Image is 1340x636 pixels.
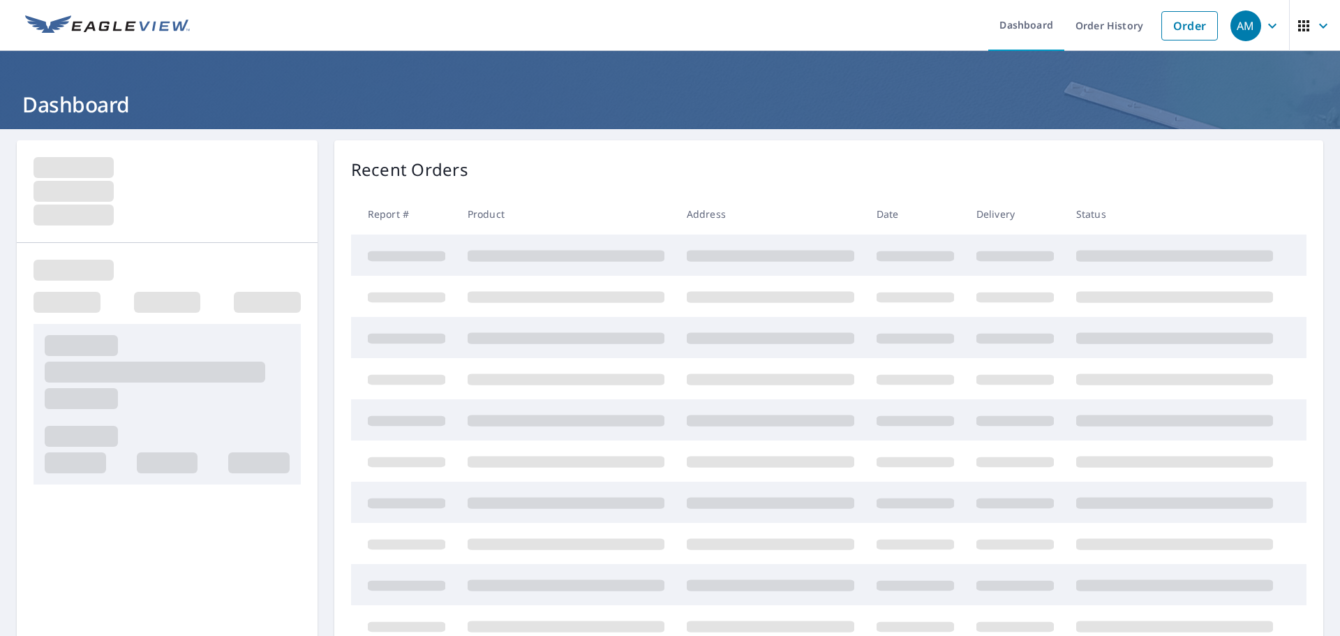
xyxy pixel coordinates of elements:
[865,193,965,235] th: Date
[25,15,190,36] img: EV Logo
[965,193,1065,235] th: Delivery
[351,157,468,182] p: Recent Orders
[1230,10,1261,41] div: AM
[351,193,456,235] th: Report #
[1161,11,1218,40] a: Order
[1065,193,1284,235] th: Status
[676,193,865,235] th: Address
[456,193,676,235] th: Product
[17,90,1323,119] h1: Dashboard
